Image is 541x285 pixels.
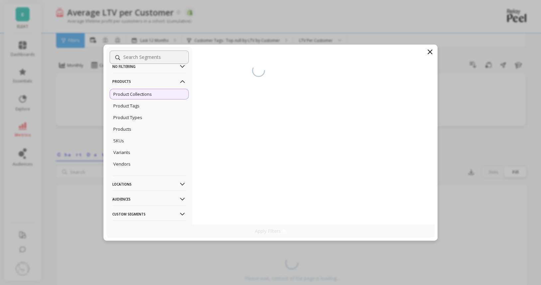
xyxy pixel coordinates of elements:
p: No filtering [112,58,186,75]
p: Products [112,73,186,90]
p: Variants [113,149,130,155]
p: Locations [112,176,186,193]
p: Product Types [113,114,142,120]
input: Search Segments [110,51,189,64]
p: Product Tags [113,103,140,109]
p: Vendors [113,161,131,167]
p: Product Collections [113,91,152,97]
p: Custom Segments [112,206,186,222]
p: Customers [112,220,186,237]
p: Audiences [112,191,186,208]
p: Apply Filters [255,228,286,234]
p: Products [113,126,131,132]
p: SKUs [113,138,124,144]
